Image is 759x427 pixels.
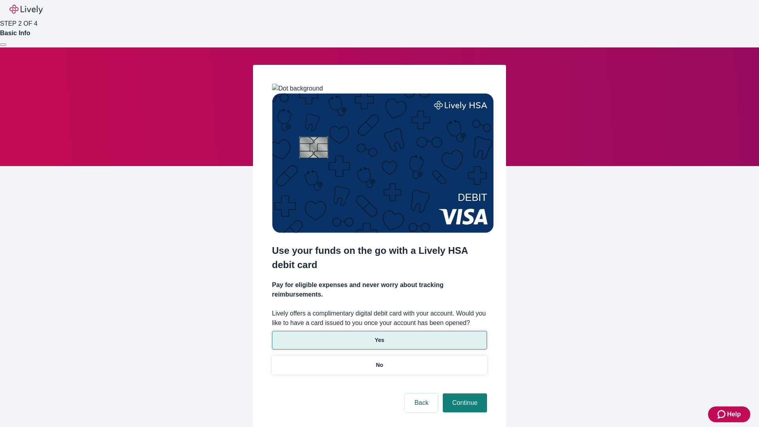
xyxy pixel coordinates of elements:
[727,410,741,419] span: Help
[272,244,487,272] h2: Use your funds on the go with a Lively HSA debit card
[272,84,323,93] img: Dot background
[708,406,750,422] button: Zendesk support iconHelp
[272,280,487,299] h4: Pay for eligible expenses and never worry about tracking reimbursements.
[375,336,384,344] p: Yes
[272,309,487,328] label: Lively offers a complimentary digital debit card with your account. Would you like to have a card...
[443,393,487,412] button: Continue
[376,361,383,369] p: No
[272,93,494,233] img: Debit card
[272,331,487,350] button: Yes
[9,5,43,14] img: Lively
[272,356,487,374] button: No
[405,393,438,412] button: Back
[717,410,727,419] svg: Zendesk support icon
